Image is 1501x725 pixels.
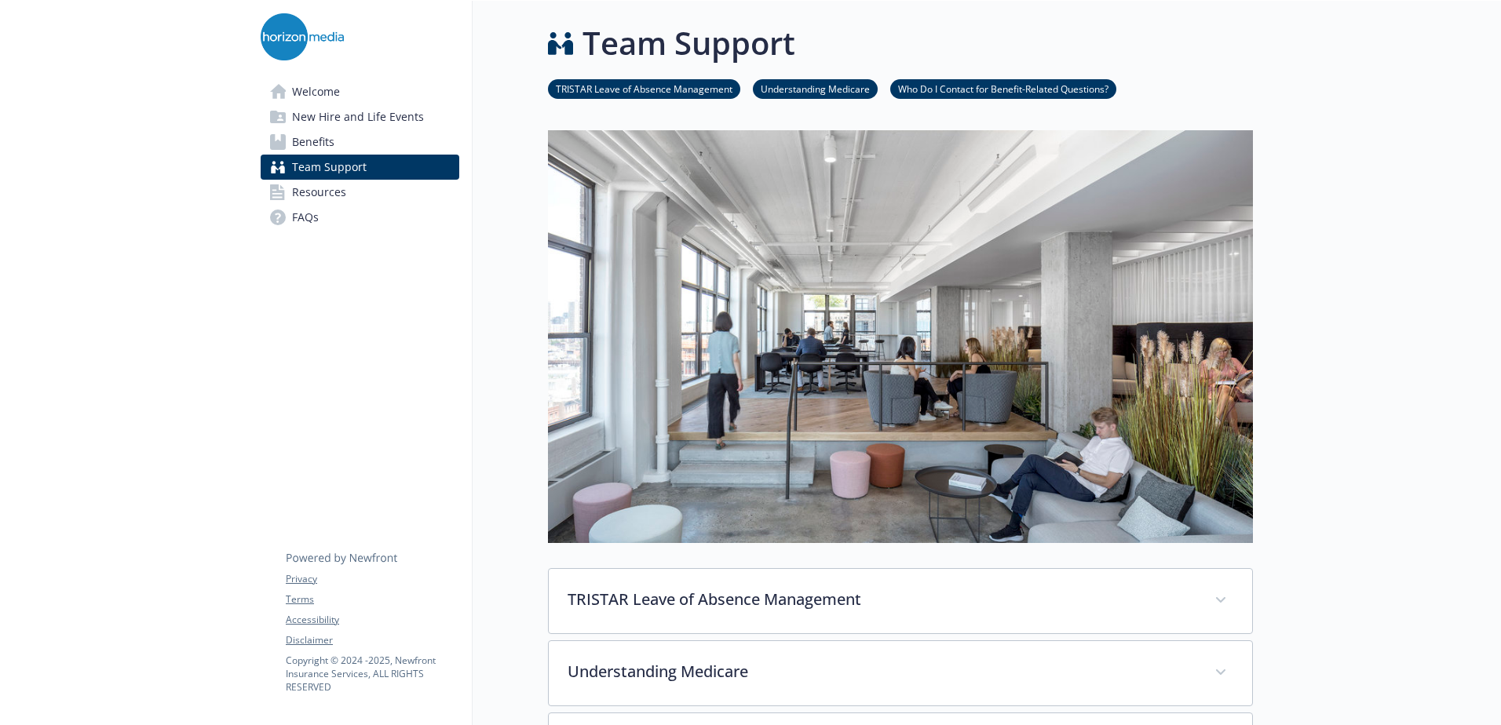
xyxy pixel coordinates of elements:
a: Benefits [261,129,459,155]
a: Accessibility [286,613,458,627]
a: Who Do I Contact for Benefit-Related Questions? [890,81,1116,96]
h1: Team Support [583,20,795,67]
a: TRISTAR Leave of Absence Management [548,81,740,96]
a: Terms [286,592,458,607]
div: Understanding Medicare [549,641,1252,705]
span: New Hire and Life Events [292,104,424,129]
a: Privacy [286,572,458,586]
a: Team Support [261,155,459,180]
a: FAQs [261,205,459,230]
img: team support page banner [548,130,1253,543]
p: Understanding Medicare [568,660,1196,683]
span: Welcome [292,79,340,104]
p: Copyright © 2024 - 2025 , Newfront Insurance Services, ALL RIGHTS RESERVED [286,654,458,694]
a: New Hire and Life Events [261,104,459,129]
p: TRISTAR Leave of Absence Management [568,588,1196,611]
span: Team Support [292,155,367,180]
span: FAQs [292,205,319,230]
span: Resources [292,180,346,205]
a: Resources [261,180,459,205]
span: Benefits [292,129,334,155]
a: Welcome [261,79,459,104]
a: Understanding Medicare [753,81,878,96]
div: TRISTAR Leave of Absence Management [549,569,1252,633]
a: Disclaimer [286,633,458,647]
